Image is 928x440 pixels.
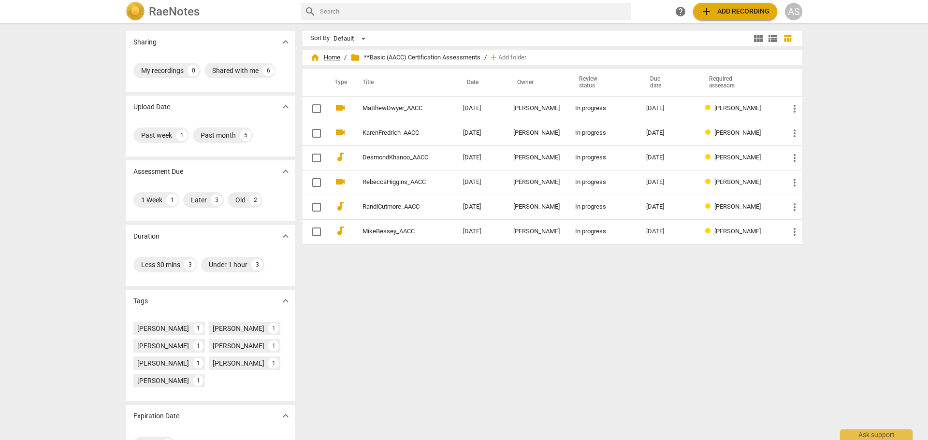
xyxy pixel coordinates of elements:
[783,34,792,43] span: table_chart
[714,154,761,161] span: [PERSON_NAME]
[789,103,800,114] span: more_vert
[193,341,203,351] div: 1
[351,69,455,96] th: Title
[789,201,800,213] span: more_vert
[789,152,800,164] span: more_vert
[344,54,347,61] span: /
[498,54,526,61] span: Add folder
[567,69,638,96] th: Review status
[513,129,560,137] div: [PERSON_NAME]
[362,228,428,235] a: MikeBessey_AACC
[133,37,157,47] p: Sharing
[575,105,631,112] div: In progress
[705,227,714,235] span: Review status: in progress
[575,203,631,211] div: In progress
[333,31,369,46] div: Default
[646,129,690,137] div: [DATE]
[213,341,264,351] div: [PERSON_NAME]
[310,53,340,62] span: Home
[575,154,631,161] div: In progress
[334,151,346,163] span: audiotrack
[304,6,316,17] span: search
[278,164,293,179] button: Show more
[201,130,236,140] div: Past month
[126,2,145,21] img: Logo
[753,33,764,44] span: view_module
[489,53,498,62] span: add
[638,69,697,96] th: Due date
[789,177,800,188] span: more_vert
[240,129,251,141] div: 5
[327,69,351,96] th: Type
[191,195,207,205] div: Later
[193,358,203,369] div: 1
[176,129,188,141] div: 1
[646,179,690,186] div: [DATE]
[262,65,274,76] div: 6
[310,35,330,42] div: Sort By
[646,105,690,112] div: [DATE]
[280,230,291,242] span: expand_more
[767,33,779,44] span: view_list
[278,294,293,308] button: Show more
[714,203,761,210] span: [PERSON_NAME]
[693,3,777,20] button: Upload
[484,54,487,61] span: /
[455,96,506,121] td: [DATE]
[249,194,261,206] div: 2
[334,200,346,212] span: audiotrack
[362,179,428,186] a: RebeccaHiggins_AACC
[137,376,189,385] div: [PERSON_NAME]
[184,259,196,270] div: 3
[334,176,346,187] span: videocam
[840,429,913,440] div: Ask support
[455,145,506,170] td: [DATE]
[646,203,690,211] div: [DATE]
[334,102,346,114] span: videocam
[513,228,560,235] div: [PERSON_NAME]
[513,203,560,211] div: [PERSON_NAME]
[141,130,172,140] div: Past week
[506,69,567,96] th: Owner
[149,5,200,18] h2: RaeNotes
[672,3,689,20] a: Help
[141,260,180,270] div: Less 30 mins
[280,166,291,177] span: expand_more
[213,324,264,333] div: [PERSON_NAME]
[209,260,247,270] div: Under 1 hour
[133,296,148,306] p: Tags
[166,194,178,206] div: 1
[513,179,560,186] div: [PERSON_NAME]
[268,323,279,334] div: 1
[188,65,199,76] div: 0
[705,178,714,185] span: Review status: in progress
[646,154,690,161] div: [DATE]
[705,104,714,112] span: Review status: in progress
[320,4,627,19] input: Search
[785,3,802,20] div: AS
[141,66,184,75] div: My recordings
[235,195,246,205] div: Old
[455,170,506,195] td: [DATE]
[211,194,222,206] div: 3
[212,66,259,75] div: Shared with me
[701,6,769,17] span: Add recording
[455,219,506,244] td: [DATE]
[278,229,293,243] button: Show more
[675,6,686,17] span: help
[278,99,293,114] button: Show more
[751,31,766,46] button: Tile view
[362,154,428,161] a: DesmondKhanoo_AACC
[133,102,170,112] p: Upload Date
[350,53,360,62] span: folder
[362,105,428,112] a: MatthewDwyer_AACC
[193,323,203,334] div: 1
[714,227,761,235] span: [PERSON_NAME]
[455,195,506,219] td: [DATE]
[268,341,279,351] div: 1
[575,179,631,186] div: In progress
[278,409,293,423] button: Show more
[280,101,291,113] span: expand_more
[705,203,714,210] span: Review status: in progress
[705,154,714,161] span: Review status: in progress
